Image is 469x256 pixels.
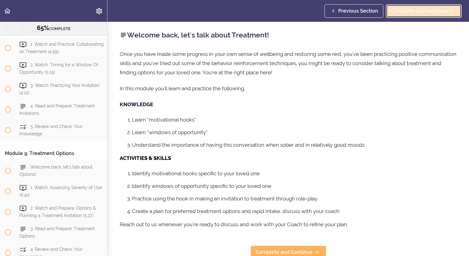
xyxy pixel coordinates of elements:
a: Previous Section [324,4,383,18]
span: 1. Watch and Practice: Collaborating on Treatment (4:59) [19,42,104,54]
span: Create a plan for preferred treatment options and rapid intake, discuss with your coach [132,208,339,214]
span: Identify windows of opportunity specific to your loved one [132,183,271,189]
p: In this module you'll learn and practice the following. [120,84,457,93]
span: 2. Watch: Timing for a Window Of Opportunity (5:19) [19,63,98,75]
span: Practice using the hook in making an invitation to treatment through role-play [132,196,317,202]
span: 1. Watch: Assessing Severity of Use (6:41) [19,185,102,197]
strong: ACTIVITIES & SKILLS [120,155,171,161]
a: Complete and Continue [386,4,462,18]
span: 3. Read and Prepare: Treatment Options [19,226,95,238]
h2: Welcome back, let's talk about Treatment! [120,30,457,40]
span: Complete and Continue [391,7,448,15]
span: 65% [37,24,49,32]
span: Previous Section [338,7,378,15]
svg: Back to course curriculum [4,7,11,15]
span: 3. Watch: Practicing Your Invitation (4:12) [19,83,99,95]
span: 4. Read and Prepare: Treatment Invitations [19,104,95,116]
span: Learn “motivational hooks” [132,117,196,123]
span: Learn “windows of opportunity” [132,129,208,135]
span: Understand the importance of having this conversation when sober and in relatively good moods [132,142,365,148]
span: 5. Review and Check: Your Knowledge [19,124,83,136]
span: Complete and Continue [256,249,312,256]
span: Welcome back, let's talk about Options! [19,165,93,176]
span: 2. Watch and Prepare: Options & Planning a Treatment Invitation (5:27) [19,206,96,218]
p: Reach out to us whenever you're ready to discuss and work with your Coach to refine your plan. [120,220,457,229]
p: Once you have made some progress in your own sense of wellbeing and restoring some rest, you've b... [120,49,457,77]
div: COMPLETE [8,24,99,32]
svg: Settings Menu [95,7,103,15]
strong: KNOWLEDGE [120,101,153,107]
span: Identify motivational hooks specific to your loved one [132,170,260,176]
